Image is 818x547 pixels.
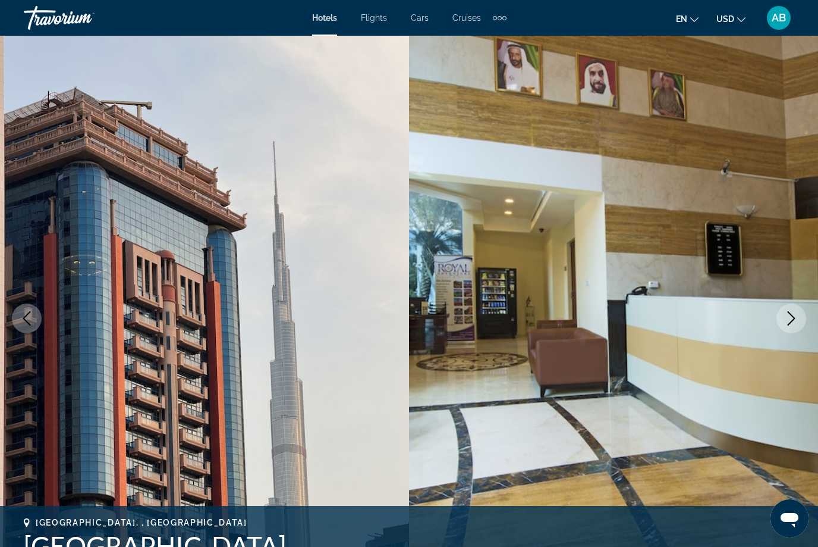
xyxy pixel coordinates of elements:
[493,8,506,27] button: Extra navigation items
[772,12,786,24] span: AB
[776,304,806,333] button: Next image
[312,13,337,23] a: Hotels
[676,10,699,27] button: Change language
[770,499,808,537] iframe: Button to launch messaging window
[24,2,143,33] a: Travorium
[452,13,481,23] a: Cruises
[763,5,794,30] button: User Menu
[716,14,734,24] span: USD
[716,10,745,27] button: Change currency
[676,14,687,24] span: en
[36,518,247,527] span: [GEOGRAPHIC_DATA], , [GEOGRAPHIC_DATA]
[12,304,42,333] button: Previous image
[411,13,429,23] a: Cars
[361,13,387,23] a: Flights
